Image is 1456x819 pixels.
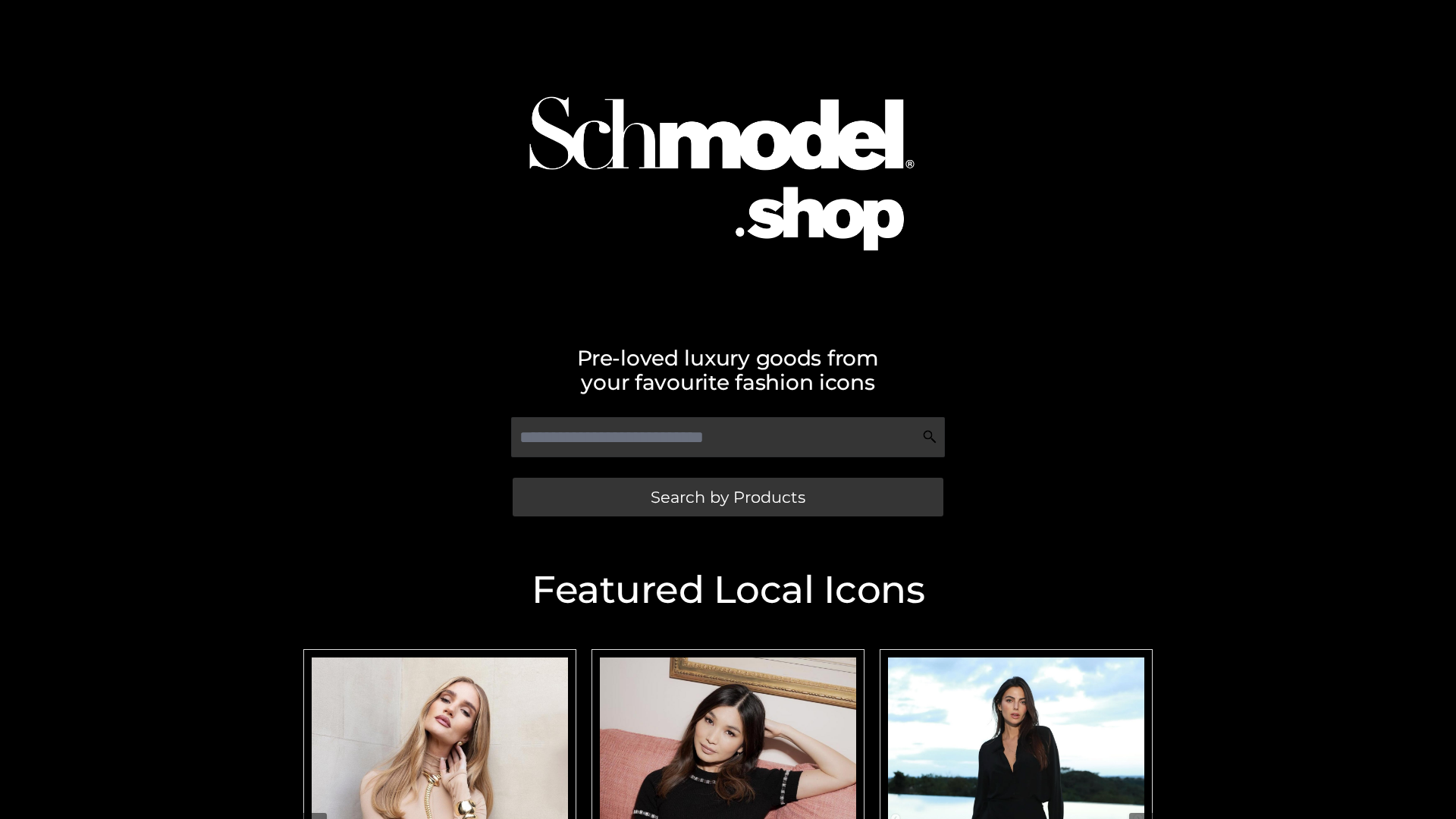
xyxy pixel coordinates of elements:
h2: Featured Local Icons​ [296,571,1160,609]
span: Search by Products [651,489,805,505]
img: Search Icon [922,429,937,444]
a: Search by Products [513,478,943,516]
h2: Pre-loved luxury goods from your favourite fashion icons [296,346,1160,394]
